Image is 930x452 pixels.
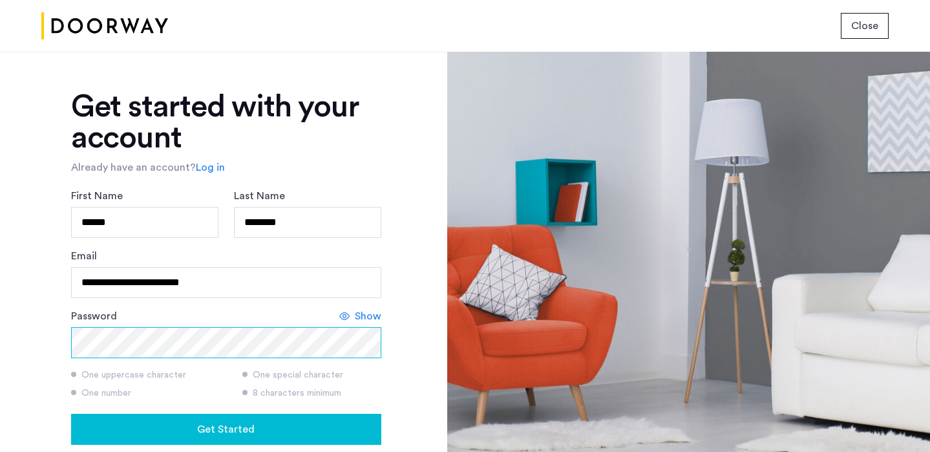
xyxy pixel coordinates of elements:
button: button [71,414,381,445]
a: Log in [196,160,225,175]
label: Email [71,248,97,264]
img: logo [41,2,168,50]
div: One number [71,387,226,400]
label: Password [71,308,117,324]
label: Last Name [234,188,285,204]
div: One uppercase character [71,369,226,382]
div: 8 characters minimum [242,387,381,400]
span: Show [355,308,381,324]
label: First Name [71,188,123,204]
span: Already have an account? [71,162,196,173]
h1: Get started with your account [71,91,381,153]
span: Close [851,18,878,34]
div: One special character [242,369,381,382]
span: Get Started [197,422,255,437]
button: button [841,13,889,39]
